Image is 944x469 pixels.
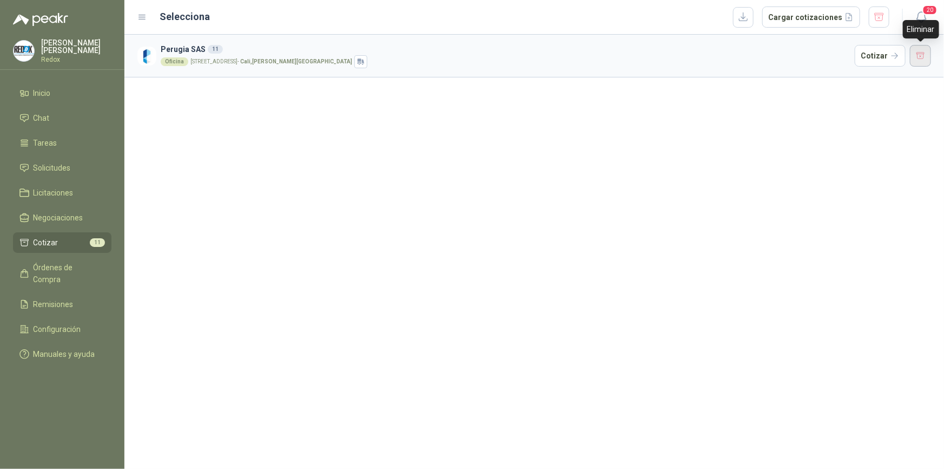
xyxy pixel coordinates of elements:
[190,59,352,64] p: [STREET_ADDRESS] -
[34,112,50,124] span: Chat
[41,56,111,63] p: Redox
[13,133,111,153] a: Tareas
[34,87,51,99] span: Inicio
[34,137,57,149] span: Tareas
[160,9,210,24] h2: Selecciona
[161,43,850,55] h3: Perugia SAS
[13,344,111,364] a: Manuales y ayuda
[912,8,931,27] button: 20
[922,5,938,15] span: 20
[13,207,111,228] a: Negociaciones
[34,348,95,360] span: Manuales y ayuda
[13,257,111,290] a: Órdenes de Compra
[13,13,68,26] img: Logo peakr
[240,58,352,64] strong: Cali , [PERSON_NAME][GEOGRAPHIC_DATA]
[208,45,223,54] div: 11
[41,39,111,54] p: [PERSON_NAME] [PERSON_NAME]
[34,298,74,310] span: Remisiones
[855,45,906,67] button: Cotizar
[34,212,83,224] span: Negociaciones
[903,20,939,38] div: Eliminar
[13,108,111,128] a: Chat
[137,47,156,66] img: Company Logo
[34,187,74,199] span: Licitaciones
[34,262,101,285] span: Órdenes de Compra
[13,158,111,178] a: Solicitudes
[13,183,111,203] a: Licitaciones
[34,162,71,174] span: Solicitudes
[13,319,111,340] a: Configuración
[13,83,111,103] a: Inicio
[90,238,105,247] span: 11
[34,323,81,335] span: Configuración
[34,237,58,249] span: Cotizar
[13,294,111,315] a: Remisiones
[762,6,860,28] button: Cargar cotizaciones
[13,232,111,253] a: Cotizar11
[161,57,188,66] div: Oficina
[14,41,34,61] img: Company Logo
